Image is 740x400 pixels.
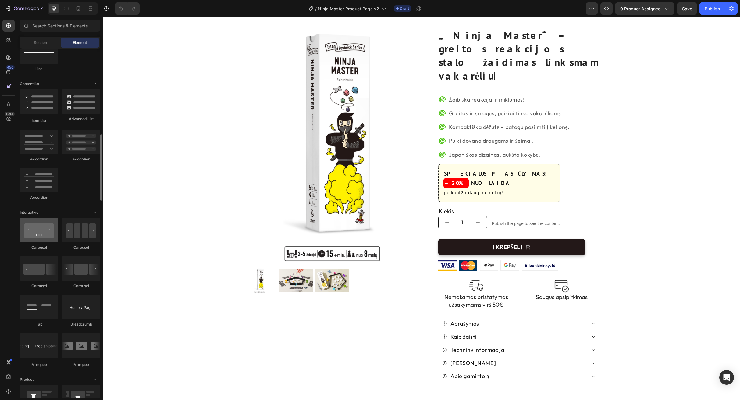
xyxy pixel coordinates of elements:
[400,6,409,11] span: Draft
[73,40,87,45] span: Element
[358,172,361,178] strong: 2
[341,152,452,161] h2: SPECIALUS PASIŪLYMAS!
[368,162,409,170] p: NUOLAIDA
[315,5,317,12] span: /
[20,195,58,200] div: Accordion
[91,375,100,384] span: Toggle open
[346,79,422,86] p: Žaibiška reakcija ir miklumas!
[353,199,367,212] input: quantity
[705,5,720,12] div: Publish
[433,276,485,284] p: Saugus apsipirkimas
[367,199,384,212] button: increment
[20,20,100,32] input: Search Sections & Elements
[318,5,379,12] span: Ninja Master Product Page v2
[103,17,740,400] iframe: Design area
[20,362,58,367] div: Marquee
[346,134,438,141] p: Japoniškas dizainas, aukšta kokybė.
[115,2,140,15] div: Undo/Redo
[62,245,100,250] div: Carousel
[348,355,386,363] p: Apie gamintoją
[20,118,58,123] div: Item List
[62,156,100,162] div: Accordion
[34,40,47,45] span: Section
[336,199,353,212] button: decrement
[91,79,100,89] span: Toggle open
[366,261,381,276] img: Alt Image
[20,377,34,382] span: Product
[346,120,431,127] p: Puiki dovana draugams ir šeimai.
[20,66,58,72] div: Line
[615,2,674,15] button: 0 product assigned
[682,6,692,11] span: Save
[341,161,366,171] h3: –20%
[20,322,58,327] div: Tab
[677,2,697,15] button: Save
[419,243,456,254] img: gempages_578755367756891017-c07c87db-fc57-49f5-8a80-d71a56fa6d91.png
[336,190,496,198] p: Kiekis
[20,210,38,215] span: Interactive
[20,81,39,87] span: Content list
[62,283,100,289] div: Carousel
[452,261,466,276] img: Alt Image
[62,362,100,367] div: Marquee
[20,283,58,289] div: Carousel
[346,92,460,100] p: Greitas ir smagus, puikiai tinka vakarėliams.
[699,2,725,15] button: Publish
[336,222,482,238] button: Į KREPŠELĮ
[2,2,45,15] button: 7
[20,245,58,250] div: Carousel
[390,226,420,234] div: Į KREPŠELĮ
[62,116,100,122] div: Advanced List
[719,370,734,385] div: Open Intercom Messenger
[336,276,411,291] p: Nemokamas pristatymas užsakymams virš 50€
[348,316,374,323] p: Kaip žaisti
[341,172,452,179] p: perkant ir daugiau prekių!
[389,203,457,210] p: Publish the page to see the content.
[6,65,15,70] div: 450
[62,322,100,327] div: Breadcrumb
[348,329,402,337] p: Techninė informacija
[91,208,100,217] span: Toggle open
[348,342,393,350] p: [PERSON_NAME]
[346,106,467,114] p: Kompaktiška dėžutė – patogu pasiimti į kelionę.
[40,5,43,12] p: 7
[620,5,661,12] span: 0 product assigned
[20,156,58,162] div: Accordion
[348,303,376,310] p: Aprašymas
[5,112,15,116] div: Beta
